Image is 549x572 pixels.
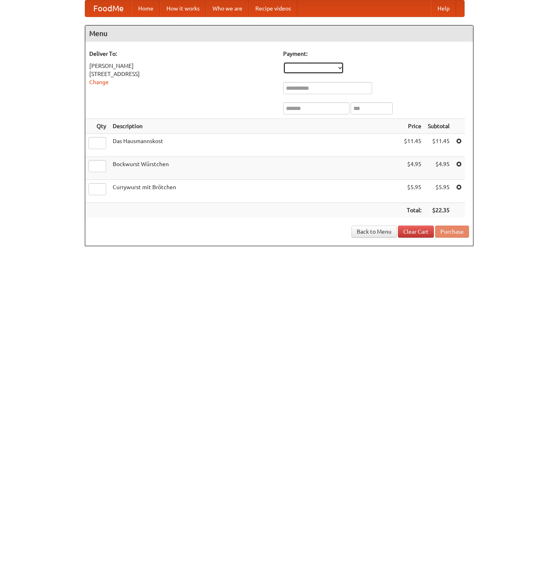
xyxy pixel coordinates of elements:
[401,119,425,134] th: Price
[401,134,425,157] td: $11.45
[431,0,456,17] a: Help
[85,0,132,17] a: FoodMe
[401,180,425,203] td: $5.95
[109,180,401,203] td: Currywurst mit Brötchen
[132,0,160,17] a: Home
[351,226,397,238] a: Back to Menu
[425,203,453,218] th: $22.35
[425,119,453,134] th: Subtotal
[109,119,401,134] th: Description
[401,203,425,218] th: Total:
[425,180,453,203] td: $5.95
[283,50,469,58] h5: Payment:
[249,0,297,17] a: Recipe videos
[401,157,425,180] td: $4.95
[89,50,275,58] h5: Deliver To:
[89,62,275,70] div: [PERSON_NAME]
[435,226,469,238] button: Purchase
[425,157,453,180] td: $4.95
[85,119,109,134] th: Qty
[160,0,206,17] a: How it works
[85,25,473,42] h4: Menu
[109,157,401,180] td: Bockwurst Würstchen
[425,134,453,157] td: $11.45
[89,79,109,85] a: Change
[398,226,434,238] a: Clear Cart
[109,134,401,157] td: Das Hausmannskost
[89,70,275,78] div: [STREET_ADDRESS]
[206,0,249,17] a: Who we are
